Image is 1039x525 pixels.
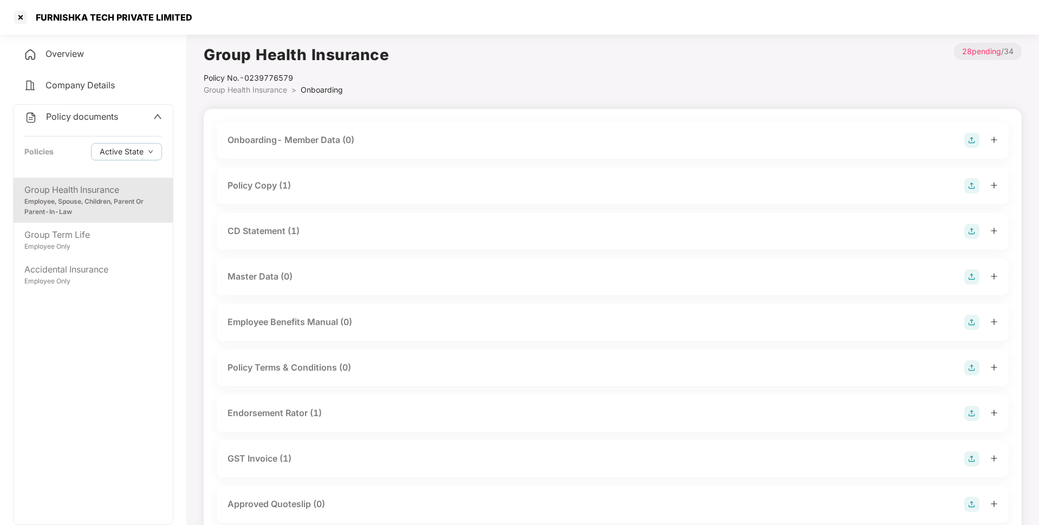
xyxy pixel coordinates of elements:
div: Accidental Insurance [24,263,162,276]
img: svg+xml;base64,PHN2ZyB4bWxucz0iaHR0cDovL3d3dy53My5vcmcvMjAwMC9zdmciIHdpZHRoPSIyNCIgaGVpZ2h0PSIyNC... [24,48,37,61]
span: plus [990,273,998,280]
span: Policy documents [46,111,118,122]
span: Group Health Insurance [204,85,287,94]
div: Employee, Spouse, Children, Parent Or Parent-In-Law [24,197,162,217]
span: plus [990,227,998,235]
div: Approved Quoteslip (0) [228,497,325,511]
span: up [153,112,162,121]
img: svg+xml;base64,PHN2ZyB4bWxucz0iaHR0cDovL3d3dy53My5vcmcvMjAwMC9zdmciIHdpZHRoPSIyOCIgaGVpZ2h0PSIyOC... [964,269,979,284]
div: Policy Copy (1) [228,179,291,192]
div: GST Invoice (1) [228,452,291,465]
div: FURNISHKA TECH PRIVATE LIMITED [29,12,192,23]
span: 28 pending [962,47,1001,56]
div: Employee Benefits Manual (0) [228,315,352,329]
img: svg+xml;base64,PHN2ZyB4bWxucz0iaHR0cDovL3d3dy53My5vcmcvMjAwMC9zdmciIHdpZHRoPSIyOCIgaGVpZ2h0PSIyOC... [964,360,979,375]
div: CD Statement (1) [228,224,300,238]
div: Policy No.- 0239776579 [204,72,389,84]
span: down [148,149,153,155]
img: svg+xml;base64,PHN2ZyB4bWxucz0iaHR0cDovL3d3dy53My5vcmcvMjAwMC9zdmciIHdpZHRoPSIyOCIgaGVpZ2h0PSIyOC... [964,497,979,512]
img: svg+xml;base64,PHN2ZyB4bWxucz0iaHR0cDovL3d3dy53My5vcmcvMjAwMC9zdmciIHdpZHRoPSIyOCIgaGVpZ2h0PSIyOC... [964,315,979,330]
span: Company Details [46,80,115,90]
span: > [291,85,296,94]
button: Active Statedown [91,143,162,160]
img: svg+xml;base64,PHN2ZyB4bWxucz0iaHR0cDovL3d3dy53My5vcmcvMjAwMC9zdmciIHdpZHRoPSIyOCIgaGVpZ2h0PSIyOC... [964,178,979,193]
h1: Group Health Insurance [204,43,389,67]
span: Active State [100,146,144,158]
div: Policies [24,146,54,158]
div: Group Term Life [24,228,162,242]
span: plus [990,318,998,326]
span: plus [990,136,998,144]
span: plus [990,182,998,189]
div: Employee Only [24,276,162,287]
div: Policy Terms & Conditions (0) [228,361,351,374]
span: plus [990,409,998,417]
span: plus [990,364,998,371]
div: Endorsement Rator (1) [228,406,322,420]
span: Overview [46,48,84,59]
img: svg+xml;base64,PHN2ZyB4bWxucz0iaHR0cDovL3d3dy53My5vcmcvMjAwMC9zdmciIHdpZHRoPSIyNCIgaGVpZ2h0PSIyNC... [24,79,37,92]
div: Onboarding- Member Data (0) [228,133,354,147]
span: plus [990,455,998,462]
div: Master Data (0) [228,270,293,283]
img: svg+xml;base64,PHN2ZyB4bWxucz0iaHR0cDovL3d3dy53My5vcmcvMjAwMC9zdmciIHdpZHRoPSIyOCIgaGVpZ2h0PSIyOC... [964,451,979,466]
div: Group Health Insurance [24,183,162,197]
img: svg+xml;base64,PHN2ZyB4bWxucz0iaHR0cDovL3d3dy53My5vcmcvMjAwMC9zdmciIHdpZHRoPSIyOCIgaGVpZ2h0PSIyOC... [964,133,979,148]
img: svg+xml;base64,PHN2ZyB4bWxucz0iaHR0cDovL3d3dy53My5vcmcvMjAwMC9zdmciIHdpZHRoPSIyOCIgaGVpZ2h0PSIyOC... [964,224,979,239]
div: Employee Only [24,242,162,252]
p: / 34 [954,43,1022,60]
img: svg+xml;base64,PHN2ZyB4bWxucz0iaHR0cDovL3d3dy53My5vcmcvMjAwMC9zdmciIHdpZHRoPSIyOCIgaGVpZ2h0PSIyOC... [964,406,979,421]
img: svg+xml;base64,PHN2ZyB4bWxucz0iaHR0cDovL3d3dy53My5vcmcvMjAwMC9zdmciIHdpZHRoPSIyNCIgaGVpZ2h0PSIyNC... [24,111,37,124]
span: Onboarding [301,85,343,94]
span: plus [990,500,998,508]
